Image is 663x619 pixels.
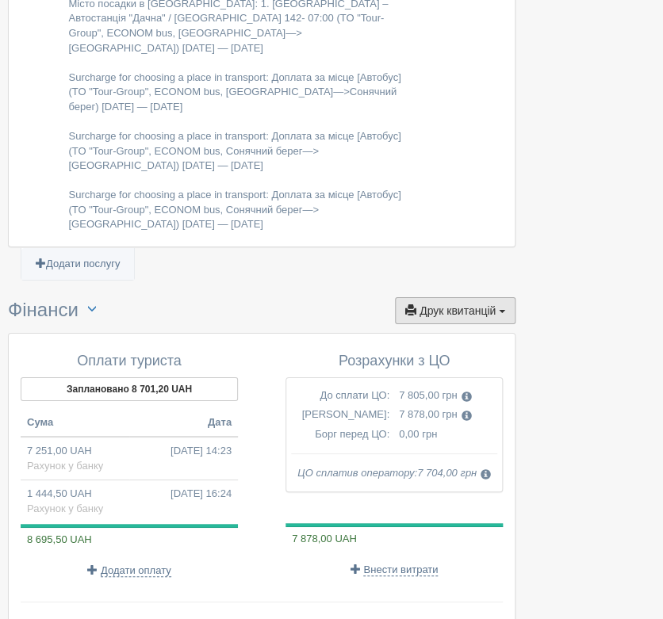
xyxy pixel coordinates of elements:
[394,425,502,445] td: 0,00 грн
[286,405,394,425] td: [PERSON_NAME]:
[87,564,171,576] a: Додати оплату
[420,304,496,317] span: Друк квитанцій
[21,377,238,401] button: Заплановано 8 701,20 UAH
[21,409,129,438] th: Сума
[286,464,502,483] td: ЦО сплатив оператору:
[286,386,394,406] td: До сплати ЦО:
[395,297,515,324] button: Друк квитанцій
[129,409,238,438] th: Дата
[351,564,439,575] a: Внести витрати
[394,405,502,425] td: 7 878,00 грн
[286,353,503,369] h4: Розрахунки з ЦО
[27,460,103,472] span: Рахунок у банку
[286,533,357,544] span: 7 878,00 UAH
[21,437,238,480] td: 7 251,00 UAH
[171,487,232,502] span: [DATE] 16:24
[286,425,394,445] td: Борг перед ЦО:
[21,533,92,545] span: 8 695,50 UAH
[21,480,238,523] td: 1 444,50 UAH
[363,564,438,576] span: Внести витрати
[394,386,502,406] td: 7 805,00 грн
[27,502,103,514] span: Рахунок у банку
[8,297,515,325] h3: Фінанси
[171,444,232,459] span: [DATE] 14:23
[21,248,134,281] a: Додати послугу
[101,564,171,577] span: Додати оплату
[417,467,491,479] span: 7 704,00 грн
[21,353,238,369] h4: Оплати туриста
